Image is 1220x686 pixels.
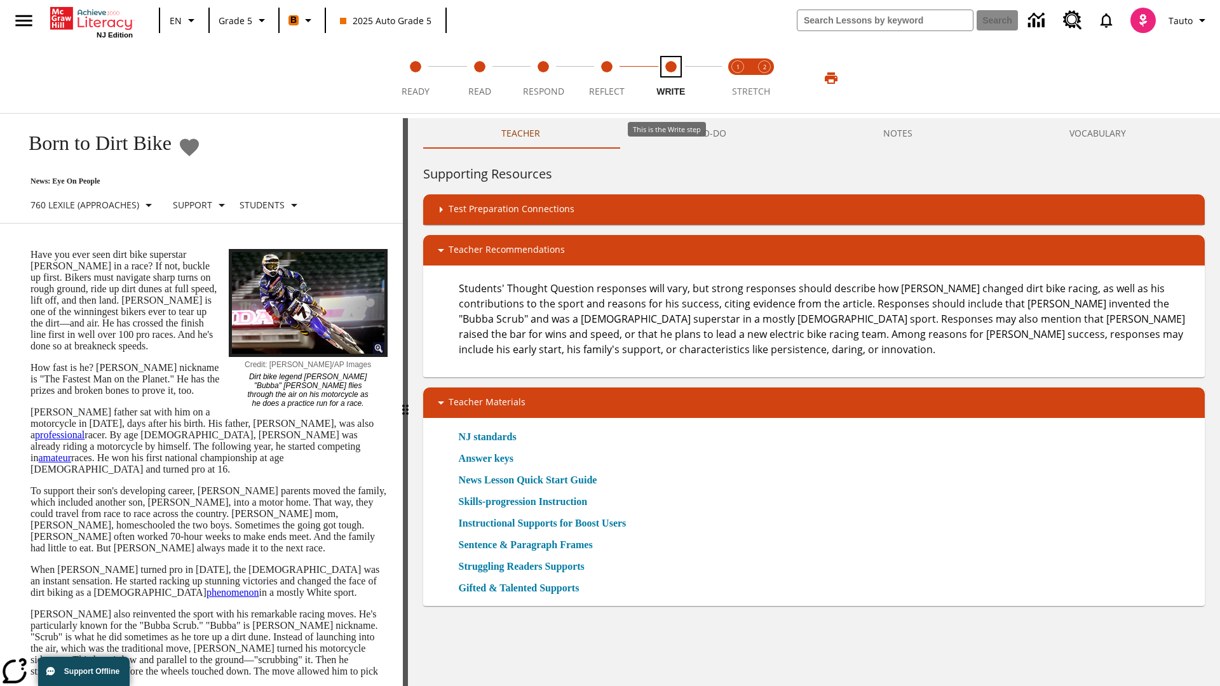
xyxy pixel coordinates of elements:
div: This is the Write step [628,122,706,137]
button: NOTES [804,118,991,149]
a: Sentence & Paragraph Frames, Will open in new browser window or tab [459,537,593,553]
a: Resource Center, Will open in new tab [1055,3,1090,37]
a: professional [35,429,85,440]
a: phenomenon [207,587,259,598]
button: Stretch Read step 1 of 2 [719,43,756,113]
a: Struggling Readers Supports [459,559,592,574]
span: Ready [402,85,430,97]
h1: Born to Dirt Bike [15,131,172,155]
button: Reflect step 4 of 5 [570,43,644,113]
div: Teacher Materials [423,387,1205,418]
button: Open side menu [5,2,43,39]
p: To support their son's developing career, [PERSON_NAME] parents moved the family, which included ... [30,485,388,554]
p: News: Eye On People [15,177,307,186]
span: Reflect [589,85,625,97]
a: Instructional Supports for Boost Users, Will open in new browser window or tab [459,516,627,531]
p: 760 Lexile (Approaches) [30,198,139,212]
div: Instructional Panel Tabs [423,118,1205,149]
span: Write [656,86,685,97]
a: amateur [38,452,71,463]
p: Dirt bike legend [PERSON_NAME] "Bubba" [PERSON_NAME] flies through the air on his motorcycle as h... [245,369,372,408]
text: 2 [763,63,766,71]
a: Skills-progression Instruction, Will open in new browser window or tab [459,494,588,509]
button: Boost Class color is orange. Change class color [283,9,321,32]
p: How fast is he? [PERSON_NAME] nickname is "The Fastest Man on the Planet." He has the prizes and ... [30,362,388,396]
span: Respond [523,85,564,97]
h6: Supporting Resources [423,164,1205,184]
text: 1 [736,63,740,71]
span: NJ Edition [97,31,133,39]
button: Scaffolds, Support [168,194,234,217]
img: Motocross racer James Stewart flies through the air on his dirt bike. [229,249,388,357]
span: Tauto [1169,14,1193,27]
button: Ready step 1 of 5 [379,43,452,113]
span: EN [170,14,182,27]
a: Notifications [1090,4,1123,37]
p: Teacher Materials [449,395,525,410]
button: Select a new avatar [1123,4,1163,37]
div: Press Enter or Spacebar and then press right and left arrow keys to move the slider [403,118,408,686]
button: Teacher [423,118,619,149]
button: Read step 2 of 5 [442,43,516,113]
button: Select Student [234,194,307,217]
button: Support Offline [38,657,130,686]
p: Teacher Recommendations [449,243,565,258]
a: Data Center [1020,3,1055,38]
div: activity [408,118,1220,686]
span: Support Offline [64,667,119,676]
a: News Lesson Quick Start Guide, Will open in new browser window or tab [459,473,597,488]
span: Read [468,85,491,97]
button: Grade: Grade 5, Select a grade [213,9,274,32]
a: Answer keys, Will open in new browser window or tab [459,451,513,466]
p: [PERSON_NAME] father sat with him on a motorcycle in [DATE], days after his birth. His father, [P... [30,407,388,475]
button: Print [811,67,851,90]
span: Grade 5 [219,14,252,27]
p: Test Preparation Connections [449,202,574,217]
img: avatar image [1130,8,1156,33]
span: 2025 Auto Grade 5 [340,14,431,27]
input: search field [797,10,973,30]
button: Add to Favorites - Born to Dirt Bike [178,136,201,158]
div: Home [50,4,133,39]
p: When [PERSON_NAME] turned pro in [DATE], the [DEMOGRAPHIC_DATA] was an instant sensation. He star... [30,564,388,598]
button: Language: EN, Select a language [164,9,205,32]
button: Write step 5 of 5 [634,43,708,113]
p: Credit: [PERSON_NAME]/AP Images [245,357,372,369]
div: Test Preparation Connections [423,194,1205,225]
img: Magnify [373,342,384,354]
button: Select Lexile, 760 Lexile (Approaches) [25,194,161,217]
p: Students [240,198,285,212]
button: Stretch Respond step 2 of 2 [746,43,783,113]
button: TO-DO [619,118,804,149]
p: Students' Thought Question responses will vary, but strong responses should describe how [PERSON_... [459,281,1195,357]
p: Have you ever seen dirt bike superstar [PERSON_NAME] in a race? If not, buckle up first. Bikers m... [30,249,388,352]
span: B [290,12,297,28]
p: Support [173,198,212,212]
button: Respond step 3 of 5 [506,43,580,113]
a: Gifted & Talented Supports [459,581,587,596]
div: Teacher Recommendations [423,235,1205,266]
span: STRETCH [732,85,770,97]
button: VOCABULARY [991,118,1205,149]
button: Profile/Settings [1163,9,1215,32]
a: NJ standards [459,429,524,445]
